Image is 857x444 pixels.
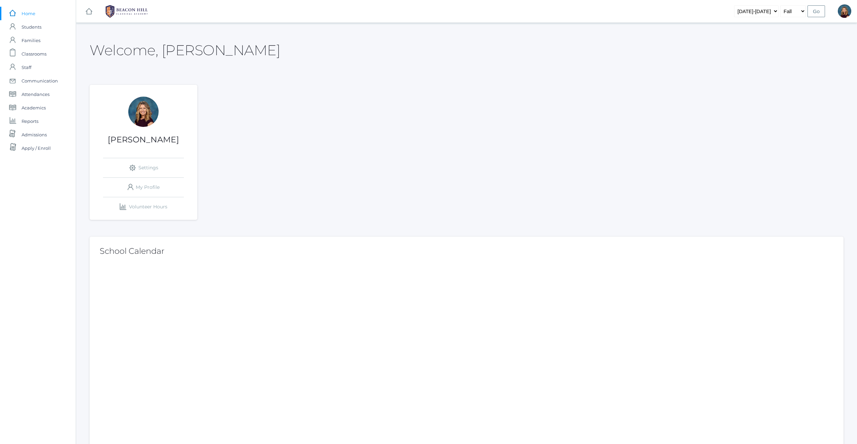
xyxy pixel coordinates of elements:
a: Settings [103,158,184,177]
span: Admissions [22,128,47,141]
div: Lindsay Leeds [838,4,851,18]
a: My Profile [103,178,184,197]
span: Staff [22,61,31,74]
span: Families [22,34,40,47]
span: Classrooms [22,47,46,61]
span: Apply / Enroll [22,141,51,155]
h2: School Calendar [100,247,833,255]
h1: [PERSON_NAME] [90,135,197,144]
span: Reports [22,114,38,128]
span: Academics [22,101,46,114]
div: Lindsay Leeds [128,97,159,127]
a: Volunteer Hours [103,197,184,216]
input: Go [807,5,825,17]
h2: Welcome, [PERSON_NAME] [90,42,280,58]
img: 1_BHCALogos-05.png [101,3,152,20]
span: Students [22,20,41,34]
span: Communication [22,74,58,88]
span: Attendances [22,88,50,101]
span: Home [22,7,35,20]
